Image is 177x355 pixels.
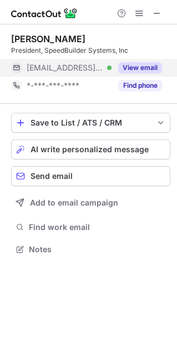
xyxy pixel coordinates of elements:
[11,7,78,20] img: ContactOut v5.3.10
[29,244,166,254] span: Notes
[11,193,170,213] button: Add to email campaign
[118,80,162,91] button: Reveal Button
[30,198,118,207] span: Add to email campaign
[11,219,170,235] button: Find work email
[31,172,73,181] span: Send email
[31,145,149,154] span: AI write personalized message
[29,222,166,232] span: Find work email
[11,33,85,44] div: [PERSON_NAME]
[11,166,170,186] button: Send email
[27,63,103,73] span: [EMAIL_ADDRESS][DOMAIN_NAME]
[11,113,170,133] button: save-profile-one-click
[11,46,170,56] div: President, SpeedBuilder Systems, Inc
[11,139,170,159] button: AI write personalized message
[31,118,151,127] div: Save to List / ATS / CRM
[11,242,170,257] button: Notes
[118,62,162,73] button: Reveal Button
